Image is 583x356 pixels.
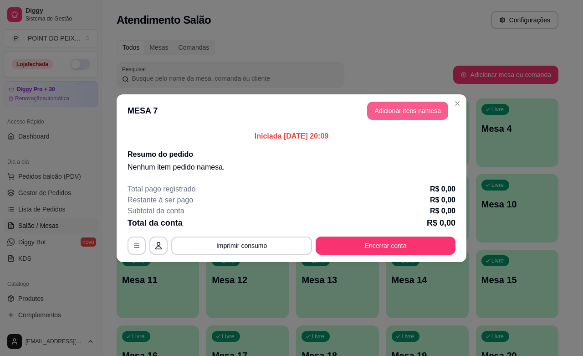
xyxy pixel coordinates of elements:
[450,96,465,111] button: Close
[128,131,455,142] p: Iniciada [DATE] 20:09
[128,184,195,195] p: Total pago registrado
[367,102,448,120] button: Adicionar itens namesa
[128,195,193,206] p: Restante à ser pago
[128,217,183,229] p: Total da conta
[316,237,455,255] button: Encerrar conta
[430,206,455,217] p: R$ 0,00
[128,162,455,173] p: Nenhum item pedido na mesa .
[171,237,312,255] button: Imprimir consumo
[430,184,455,195] p: R$ 0,00
[117,94,466,127] header: MESA 7
[427,217,455,229] p: R$ 0,00
[430,195,455,206] p: R$ 0,00
[128,206,184,217] p: Subtotal da conta
[128,149,455,160] h2: Resumo do pedido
